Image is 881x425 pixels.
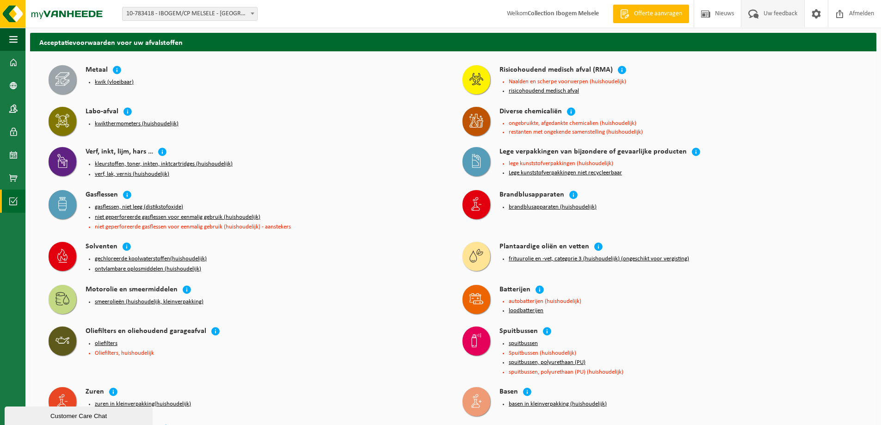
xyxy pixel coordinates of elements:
[95,265,201,273] button: ontvlambare oplosmiddelen (huishoudelijk)
[499,285,530,296] h4: Batterijen
[499,190,564,201] h4: Brandblusapparaten
[122,7,258,21] span: 10-783418 - IBOGEM/CP MELSELE - MELSELE
[499,387,518,398] h4: Basen
[509,120,858,126] li: ongebruikte, afgedankte chemicalien (huishoudelijk)
[509,369,858,375] li: spuitbussen, polyurethaan (PU) (huishoudelijk)
[499,326,538,337] h4: Spuitbussen
[86,242,117,253] h4: Solventen
[86,65,108,76] h4: Metaal
[509,129,858,135] li: restanten met ongekende samenstelling (huishoudelijk)
[95,214,260,221] button: niet geperforeerde gasflessen voor eenmalig gebruik (huishoudelijk)
[509,255,689,263] button: frituurolie en -vet, categorie 3 (huishoudelijk) (ongeschikt voor vergisting)
[509,160,858,166] li: lege kunststofverpakkingen (huishoudelijk)
[499,107,562,117] h4: Diverse chemicaliën
[123,7,257,20] span: 10-783418 - IBOGEM/CP MELSELE - MELSELE
[95,120,179,128] button: kwikthermometers (huishoudelijk)
[499,65,613,76] h4: Risicohoudend medisch afval (RMA)
[613,5,689,23] a: Offerte aanvragen
[86,326,206,337] h4: Oliefilters en oliehoudend garageafval
[86,387,104,398] h4: Zuren
[632,9,684,18] span: Offerte aanvragen
[528,10,599,17] strong: Collection Ibogem Melsele
[509,87,579,95] button: risicohoudend medisch afval
[86,190,118,201] h4: Gasflessen
[509,350,858,356] li: Spuitbussen (huishoudelijk)
[95,203,183,211] button: gasflessen, niet leeg (distikstofoxide)
[30,33,876,51] h2: Acceptatievoorwaarden voor uw afvalstoffen
[95,224,444,230] li: niet geperforeerde gasflessen voor eenmalig gebruik (huishoudelijk) - aanstekers
[509,79,858,85] li: Naalden en scherpe voorwerpen (huishoudelijk)
[5,405,154,425] iframe: chat widget
[95,79,134,86] button: kwik (vloeibaar)
[95,171,169,178] button: verf, lak, vernis (huishoudelijk)
[509,169,622,177] button: Lege kunststofverpakkingen niet recycleerbaar
[95,255,207,263] button: gechloreerde koolwaterstoffen(huishoudelijk)
[95,400,191,408] button: zuren in kleinverpakking(huishoudelijk)
[86,107,118,117] h4: Labo-afval
[509,340,538,347] button: spuitbussen
[509,298,858,304] li: autobatterijen (huishoudelijk)
[499,147,687,158] h4: Lege verpakkingen van bijzondere of gevaarlijke producten
[499,242,589,253] h4: Plantaardige oliën en vetten
[509,400,607,408] button: basen in kleinverpakking (huishoudelijk)
[509,203,597,211] button: brandblusapparaten (huishoudelijk)
[86,147,153,158] h4: Verf, inkt, lijm, hars …
[95,160,233,168] button: kleurstoffen, toner, inkten, inktcartridges (huishoudelijk)
[95,350,444,356] li: Oliefilters, huishoudelijk
[509,359,585,366] button: spuitbussen, polyurethaan (PU)
[95,298,203,306] button: smeerolieën (huishoudelijk, kleinverpakking)
[86,285,178,296] h4: Motorolie en smeermiddelen
[95,340,117,347] button: oliefilters
[509,307,543,314] button: loodbatterijen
